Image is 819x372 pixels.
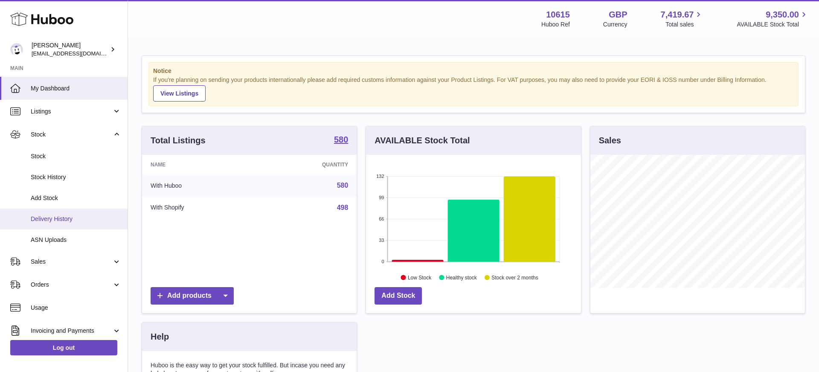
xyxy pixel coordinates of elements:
span: Stock History [31,173,121,181]
a: View Listings [153,85,206,102]
div: Currency [603,20,627,29]
div: If you're planning on sending your products internationally please add required customs informati... [153,76,794,102]
span: Invoicing and Payments [31,327,112,335]
text: 33 [379,238,384,243]
a: Add products [151,287,234,305]
h3: AVAILABLE Stock Total [375,135,470,146]
img: fulfillment@fable.com [10,43,23,56]
td: With Shopify [142,197,258,219]
a: 498 [337,204,349,211]
span: Sales [31,258,112,266]
a: Log out [10,340,117,355]
span: AVAILABLE Stock Total [737,20,809,29]
span: Delivery History [31,215,121,223]
strong: Notice [153,67,794,75]
td: With Huboo [142,174,258,197]
a: 7,419.67 Total sales [661,9,704,29]
span: Stock [31,152,121,160]
strong: 580 [334,135,348,144]
span: Add Stock [31,194,121,202]
strong: 10615 [546,9,570,20]
div: [PERSON_NAME] [32,41,108,58]
text: Healthy stock [446,274,477,280]
span: Orders [31,281,112,289]
strong: GBP [609,9,627,20]
text: Low Stock [408,274,432,280]
th: Name [142,155,258,174]
span: 9,350.00 [766,9,799,20]
a: 580 [337,182,349,189]
a: Add Stock [375,287,422,305]
span: Usage [31,304,121,312]
span: Total sales [665,20,703,29]
span: Listings [31,108,112,116]
span: [EMAIL_ADDRESS][DOMAIN_NAME] [32,50,125,57]
span: 7,419.67 [661,9,694,20]
text: 0 [382,259,384,264]
th: Quantity [258,155,357,174]
a: 9,350.00 AVAILABLE Stock Total [737,9,809,29]
span: Stock [31,131,112,139]
text: 132 [376,174,384,179]
a: 580 [334,135,348,145]
text: 66 [379,216,384,221]
h3: Total Listings [151,135,206,146]
text: Stock over 2 months [492,274,538,280]
div: Huboo Ref [541,20,570,29]
text: 99 [379,195,384,200]
h3: Help [151,331,169,343]
span: ASN Uploads [31,236,121,244]
span: My Dashboard [31,84,121,93]
h3: Sales [599,135,621,146]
